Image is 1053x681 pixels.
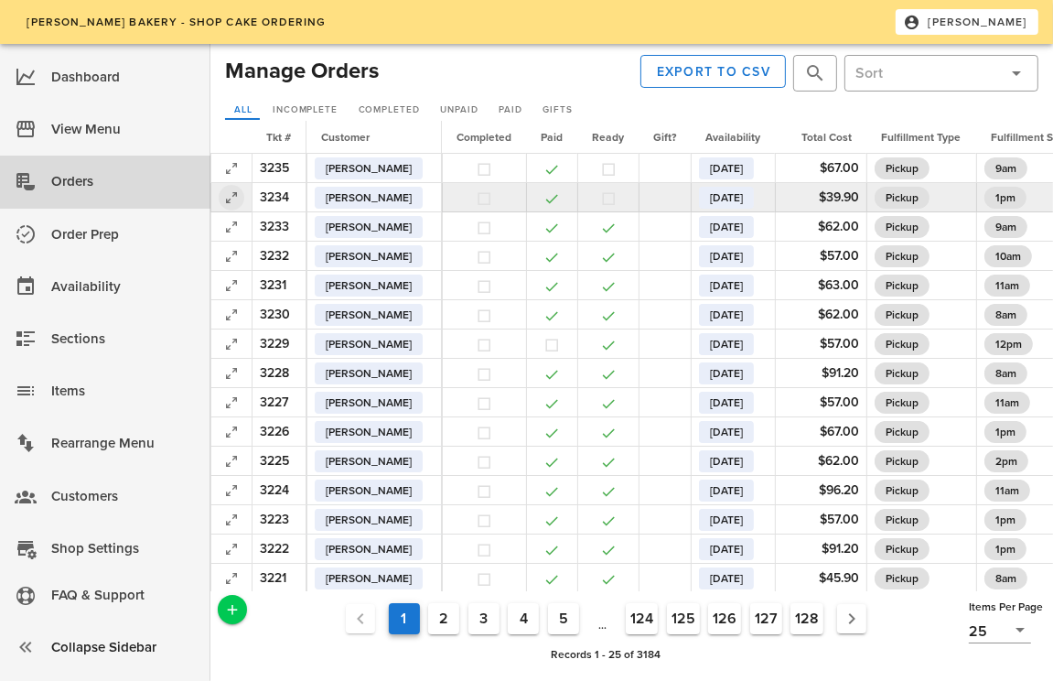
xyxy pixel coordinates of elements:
span: [DATE] [710,362,743,384]
span: Fulfillment Type [881,131,961,144]
span: Completed [358,104,420,115]
span: 1pm [995,509,1015,531]
th: Fulfillment Type [866,121,976,154]
td: 3227 [252,388,306,417]
span: 1pm [995,538,1015,560]
span: All [233,104,253,115]
button: Expand Record [219,185,244,211]
button: Expand Record [219,302,244,328]
span: [PERSON_NAME] [326,333,412,355]
span: [PERSON_NAME] Bakery - Shop Cake Ordering [26,16,326,28]
span: Customer [321,131,370,144]
span: [DATE] [710,216,743,238]
a: Gifts [534,102,581,120]
td: $67.00 [775,154,866,183]
span: 1pm [995,187,1015,209]
span: [PERSON_NAME] [326,509,412,531]
td: 3222 [252,535,306,564]
span: Pickup [886,538,919,560]
button: Export to CSV [640,55,787,88]
span: 11am [995,480,1019,502]
span: [DATE] [710,538,743,560]
span: [DATE] [710,333,743,355]
button: [PERSON_NAME] [896,9,1038,35]
span: Pickup [886,421,919,443]
span: [DATE] [710,245,743,267]
td: 3224 [252,476,306,505]
td: $39.90 [775,183,866,212]
th: Completed [442,121,526,154]
span: [PERSON_NAME] [326,392,412,414]
span: Pickup [886,480,919,502]
span: [PERSON_NAME] [326,421,412,443]
span: [PERSON_NAME] [326,216,412,238]
button: Goto Page 2 [428,603,459,634]
div: Rearrange Menu [51,428,196,459]
td: 3235 [252,154,306,183]
td: 3234 [252,183,306,212]
span: Pickup [886,304,919,326]
span: Completed [457,131,511,144]
td: $91.20 [775,535,866,564]
td: $57.00 [775,330,866,359]
a: [PERSON_NAME] Bakery - Shop Cake Ordering [15,9,338,35]
span: [DATE] [710,450,743,472]
td: $57.00 [775,388,866,417]
span: Pickup [886,216,919,238]
span: Pickup [886,275,919,297]
span: Unpaid [439,104,478,115]
span: [DATE] [710,304,743,326]
button: Goto Page 128 [790,603,823,634]
th: Availability [691,121,775,154]
td: $62.00 [775,447,866,476]
span: [PERSON_NAME] [326,450,412,472]
th: Total Cost [775,121,866,154]
div: Dashboard [51,62,196,92]
button: Expand Record [219,331,244,357]
td: 3226 [252,417,306,447]
div: View Menu [51,114,196,145]
span: 8am [995,362,1016,384]
td: 3228 [252,359,306,388]
td: $91.20 [775,359,866,388]
span: 2pm [995,450,1017,472]
span: 10am [995,245,1021,267]
button: prepend icon [804,62,826,84]
span: 11am [995,275,1019,297]
button: Goto Page 5 [548,603,579,634]
span: [PERSON_NAME] [326,304,412,326]
button: Goto Page 4 [508,603,539,634]
span: [PERSON_NAME] [326,275,412,297]
button: Expand Record [219,419,244,445]
button: Expand Record [219,361,244,386]
button: Goto Page 125 [667,603,700,634]
span: Gifts [543,104,573,115]
button: Expand Record [219,156,244,181]
td: $57.00 [775,242,866,271]
span: Pickup [886,509,919,531]
span: Total Cost [801,131,852,144]
div: Records 1 - 25 of 3184 [247,643,965,666]
span: Pickup [886,450,919,472]
a: Completed [349,102,428,120]
div: 25 [969,623,987,640]
div: Collapse Sidebar [51,632,196,663]
span: Pickup [886,392,919,414]
button: Goto Page 124 [626,603,658,634]
input: Sort [855,59,998,88]
span: [DATE] [710,275,743,297]
span: Pickup [886,245,919,267]
span: [DATE] [710,480,743,502]
span: [PERSON_NAME] [326,157,412,179]
th: Gift? [639,121,691,154]
button: Goto Page 126 [708,603,741,634]
span: Pickup [886,333,919,355]
span: [PERSON_NAME] [326,567,412,589]
span: [DATE] [710,392,743,414]
div: FAQ & Support [51,580,196,611]
span: 8am [995,304,1016,326]
td: $45.90 [775,564,866,593]
div: Customers [51,481,196,512]
div: Sections [51,324,196,354]
button: Expand Record [219,273,244,298]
